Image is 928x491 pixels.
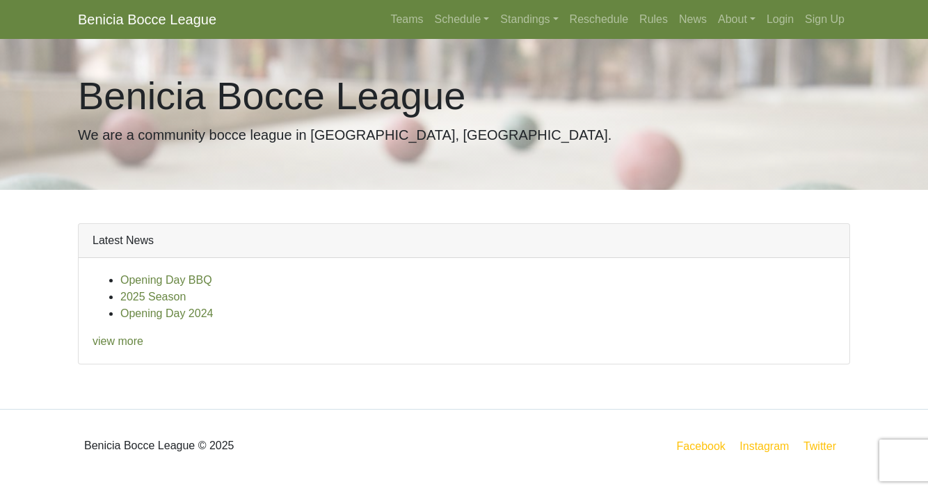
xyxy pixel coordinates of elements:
[79,224,849,258] div: Latest News
[799,6,850,33] a: Sign Up
[674,437,728,455] a: Facebook
[120,291,186,303] a: 2025 Season
[495,6,563,33] a: Standings
[93,335,143,347] a: view more
[429,6,495,33] a: Schedule
[385,6,429,33] a: Teams
[761,6,799,33] a: Login
[120,307,213,319] a: Opening Day 2024
[737,437,792,455] a: Instagram
[78,6,216,33] a: Benicia Bocce League
[78,72,850,119] h1: Benicia Bocce League
[120,274,212,286] a: Opening Day BBQ
[564,6,634,33] a: Reschedule
[801,437,847,455] a: Twitter
[673,6,712,33] a: News
[78,124,850,145] p: We are a community bocce league in [GEOGRAPHIC_DATA], [GEOGRAPHIC_DATA].
[634,6,673,33] a: Rules
[712,6,761,33] a: About
[67,421,464,471] div: Benicia Bocce League © 2025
